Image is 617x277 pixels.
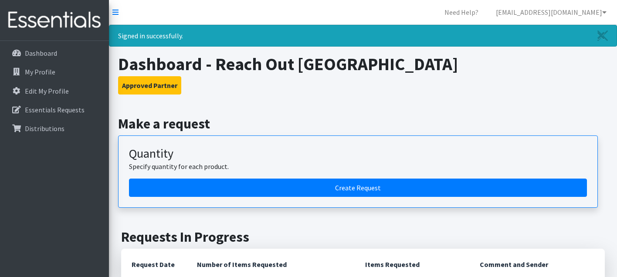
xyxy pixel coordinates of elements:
a: My Profile [3,63,105,81]
div: Signed in successfully. [109,25,617,47]
a: Need Help? [437,3,485,21]
p: Specify quantity for each product. [129,161,587,172]
h1: Dashboard - Reach Out [GEOGRAPHIC_DATA] [118,54,608,74]
p: Essentials Requests [25,105,85,114]
h2: Make a request [118,115,608,132]
button: Approved Partner [118,76,181,95]
img: HumanEssentials [3,6,105,35]
a: Close [589,25,617,46]
p: Dashboard [25,49,57,57]
a: Distributions [3,120,105,137]
h3: Quantity [129,146,587,161]
p: Edit My Profile [25,87,69,95]
a: [EMAIL_ADDRESS][DOMAIN_NAME] [489,3,614,21]
a: Create a request by quantity [129,179,587,197]
h2: Requests In Progress [121,229,605,245]
p: My Profile [25,68,55,76]
a: Edit My Profile [3,82,105,100]
p: Distributions [25,124,64,133]
a: Essentials Requests [3,101,105,118]
a: Dashboard [3,44,105,62]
